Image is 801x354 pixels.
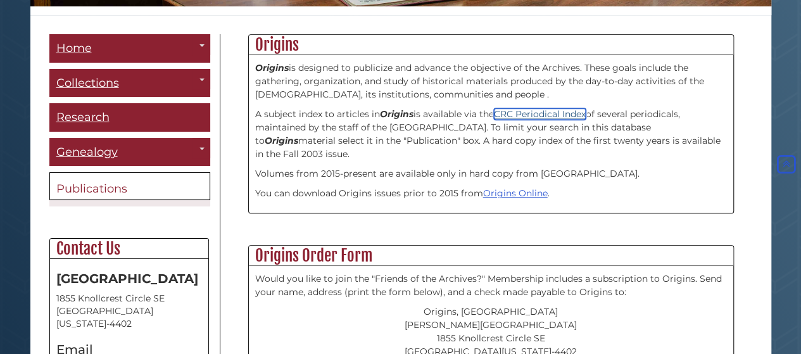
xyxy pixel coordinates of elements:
[56,145,118,159] span: Genealogy
[255,272,727,299] p: Would you like to join the "Friends of the Archives?" Membership includes a subscription to Origi...
[249,246,733,266] h2: Origins Order Form
[255,62,289,73] strong: Origins
[56,292,202,330] address: 1855 Knollcrest Circle SE [GEOGRAPHIC_DATA][US_STATE]-4402
[494,108,586,120] a: CRC Periodical Index
[50,239,208,259] h2: Contact Us
[380,108,413,120] strong: Origins
[249,35,733,55] h2: Origins
[774,159,798,170] a: Back to Top
[255,108,727,161] p: A subject index to articles in is available via the of several periodicals, maintained by the sta...
[56,182,127,196] span: Publications
[56,41,92,55] span: Home
[56,110,110,124] span: Research
[56,76,119,90] span: Collections
[255,187,727,200] p: You can download Origins issues prior to 2015 from .
[49,172,210,200] a: Publications
[56,271,198,286] strong: [GEOGRAPHIC_DATA]
[49,103,210,132] a: Research
[255,61,727,101] p: is designed to publicize and advance the objective of the Archives. These goals include the gathe...
[49,138,210,167] a: Genealogy
[255,167,727,180] p: Volumes from 2015-present are available only in hard copy from [GEOGRAPHIC_DATA].
[49,69,210,98] a: Collections
[483,187,548,199] a: Origins Online
[49,34,210,63] a: Home
[265,135,298,146] strong: Origins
